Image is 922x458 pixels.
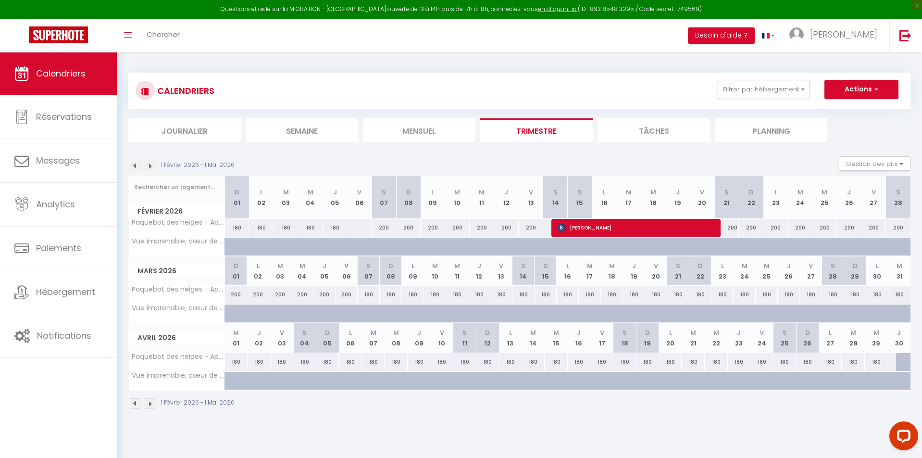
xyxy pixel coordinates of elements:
[700,188,704,197] abbr: V
[246,118,358,142] li: Semaine
[876,261,879,270] abbr: L
[225,286,247,304] div: 200
[499,323,522,353] th: 13
[362,323,385,353] th: 07
[568,323,591,353] th: 16
[225,353,248,371] div: 180
[819,323,842,353] th: 27
[865,323,888,353] th: 29
[499,261,503,270] abbr: V
[774,188,777,197] abbr: L
[522,353,545,371] div: 180
[553,328,559,337] abbr: M
[545,353,568,371] div: 180
[568,353,591,371] div: 180
[349,328,352,337] abbr: L
[682,323,705,353] th: 21
[669,328,672,337] abbr: L
[316,353,339,371] div: 180
[247,286,269,304] div: 200
[36,198,75,210] span: Analytics
[509,328,512,337] abbr: L
[485,328,490,337] abbr: D
[888,286,910,304] div: 180
[711,256,734,286] th: 23
[130,238,226,245] span: Vue imprenable, cœur de ville !
[36,67,86,79] span: Calendriers
[313,256,336,286] th: 05
[850,328,856,337] abbr: M
[519,176,543,219] th: 13
[249,176,274,219] th: 02
[530,328,536,337] abbr: M
[899,29,911,41] img: logout
[809,261,813,270] abbr: V
[603,188,606,197] abbr: L
[36,242,81,254] span: Paiements
[713,328,719,337] abbr: M
[233,328,239,337] abbr: M
[690,176,714,219] th: 20
[750,353,773,371] div: 180
[865,353,888,371] div: 180
[411,261,414,270] abbr: L
[257,328,261,337] abbr: J
[566,261,569,270] abbr: L
[788,176,812,219] th: 24
[396,219,421,237] div: 200
[494,176,519,219] th: 12
[654,261,658,270] abbr: V
[519,219,543,237] div: 200
[130,219,226,226] span: Paquebot des neiges - Appartement 4 personnes vue [GEOGRAPHIC_DATA]
[453,353,476,371] div: 180
[476,353,499,371] div: 180
[623,328,627,337] abbr: S
[291,286,313,304] div: 200
[521,261,525,270] abbr: S
[323,261,326,270] abbr: J
[824,80,898,99] button: Actions
[36,286,95,298] span: Hébergement
[36,154,80,166] span: Messages
[842,353,865,371] div: 180
[283,188,289,197] abbr: M
[853,261,858,270] abbr: D
[739,219,763,237] div: 200
[873,328,879,337] abbr: M
[724,188,729,197] abbr: S
[882,418,922,458] iframe: LiveChat chat widget
[888,256,910,286] th: 31
[659,353,682,371] div: 180
[336,286,358,304] div: 200
[535,256,557,286] th: 15
[763,219,788,237] div: 200
[721,261,724,270] abbr: L
[225,219,249,237] div: 180
[659,323,682,353] th: 20
[490,286,512,304] div: 180
[538,5,578,13] a: en cliquant ici
[728,323,751,353] th: 23
[587,261,593,270] abbr: M
[504,188,508,197] abbr: J
[260,188,263,197] abbr: L
[812,219,837,237] div: 200
[568,176,592,219] th: 15
[382,188,386,197] abbr: S
[480,118,593,142] li: Trimestre
[385,353,408,371] div: 180
[408,353,431,371] div: 180
[323,176,347,219] th: 05
[847,188,851,197] abbr: J
[358,256,380,286] th: 07
[139,19,187,52] a: Chercher
[579,286,601,304] div: 180
[844,256,866,286] th: 29
[688,27,755,44] button: Besoin d'aide ?
[248,323,271,353] th: 02
[558,218,713,237] span: [PERSON_NAME]
[445,219,470,237] div: 200
[810,28,877,40] span: [PERSON_NAME]
[645,286,667,304] div: 180
[613,323,636,353] th: 18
